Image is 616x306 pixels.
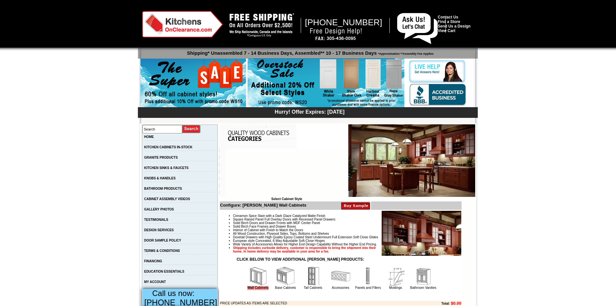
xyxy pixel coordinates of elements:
[386,266,405,286] img: Moldings
[144,176,175,180] a: KNOBS & HANDLES
[233,235,378,239] span: Dovetail Drawers with High Quality Epoxy Coated Steel Undermount Full Extension Soft Close Glides
[144,249,180,253] a: TERMS & CONDITIONS
[382,211,461,256] img: Product Image
[225,149,348,197] iframe: Browser incompatible
[438,15,458,19] a: Contact Us
[144,208,174,211] a: GALLERY PHOTOS
[377,51,434,55] span: *Approximation **Assembly Fee Applies
[438,24,470,28] a: Send Us a Design
[233,246,376,253] strong: Shipping includes curbside delivery, customer is responsible to bring the shipment into their hom...
[233,239,325,243] span: European style Concealed, 6-Way Adjustable Soft-Close Hinges
[141,108,478,115] div: Hurry! Offer Expires: [DATE]
[303,266,323,286] img: Tall Cabinets
[348,124,475,197] img: Catalina Glaze
[389,286,402,289] a: Moldings
[305,17,382,27] span: [PHONE_NUMBER]
[144,166,188,170] a: KITCHEN SINKS & FAUCETS
[144,270,184,273] a: EDUCATION ESSENTIALS
[144,187,182,190] a: BATHROOM PRODUCTS
[144,145,192,149] a: KITCHEN CABINETS IN-STOCK
[233,232,329,235] span: All Wood Construction, Plywood Sides, Tops, Bottoms and Shelves
[233,214,325,218] span: Cinnamon Spice Stain with a Dark Glaze Catalyzed Matte Finish
[152,289,195,298] span: Call us now:
[233,218,335,221] span: Square Raised Panel Full Overlay Doors with Recessed Panel Drawers
[441,302,450,305] b: Total:
[248,266,268,286] img: Wall Cabinets
[144,228,174,232] a: DESIGN SERVICES
[438,28,455,33] a: View Cart
[413,266,433,286] img: Bathroom Vanities
[271,197,302,201] b: Select Cabinet Style
[355,286,381,289] a: Panels and Fillers
[438,19,460,24] a: Find a Store
[144,156,178,159] a: GRANITE PRODUCTS
[141,47,478,56] p: Shipping* Unassembled 7 - 14 Business Days, Assembled** 10 - 17 Business Days
[410,286,436,289] a: Bathroom Vanities
[144,197,190,201] a: CABINET ASSEMBLY VIDEOS
[276,266,295,286] img: Base Cabinets
[451,301,462,306] b: $0.00
[233,221,320,225] span: Solid Birch Doors and Drawer Fronts with MDF Center Panel
[332,286,349,289] a: Accessories
[144,135,154,139] a: HOME
[304,286,322,289] a: Tall Cabinets
[233,243,377,246] span: Wide Variety of Accessories Allows for Higher End Design Capability Without the Higher End Pricing.
[144,218,168,221] a: TESTIMONIALS
[144,239,181,242] a: DOOR SAMPLE POLICY
[142,11,223,38] img: Kitchens on Clearance Logo
[331,266,350,286] img: Accessories
[144,259,162,263] a: FINANCING
[237,257,364,262] strong: CLICK BELOW TO VIEW ADDITIONAL [PERSON_NAME] PRODUCTS:
[247,286,268,290] a: Wall Cabinets
[358,266,378,286] img: Panels and Fillers
[220,301,406,306] td: PRICE UPDATES AS ITEMS ARE SELECTED
[144,280,166,284] a: MY ACCOUNT
[275,286,296,289] a: Base Cabinets
[233,228,303,232] span: Interior of Cabinet with Finish to Match the Doors
[233,225,296,228] span: Solid Birch Face Frames and Drawer Boxes
[182,125,201,133] input: Submit
[220,203,307,208] b: Configure: [PERSON_NAME] Wall Cabinets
